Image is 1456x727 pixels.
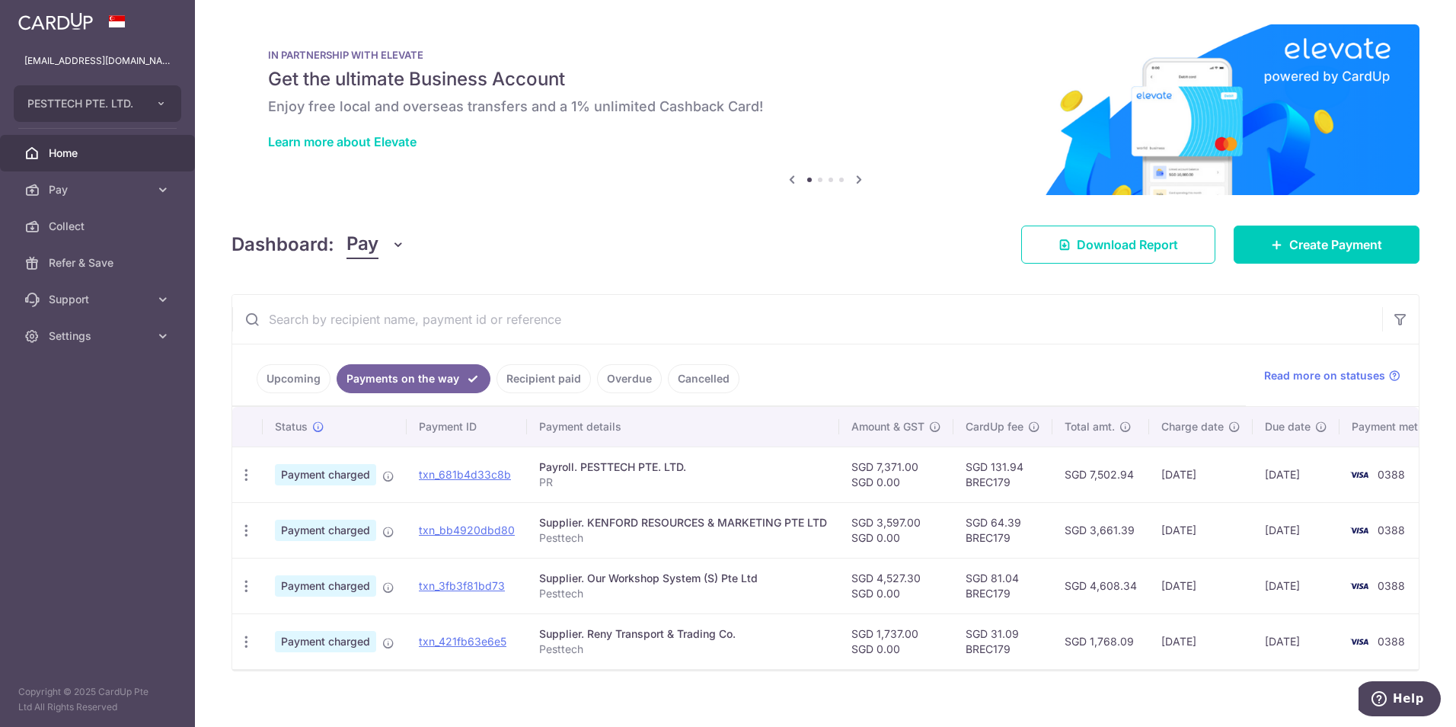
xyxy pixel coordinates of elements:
[539,460,827,475] div: Payroll. PESTTECH PTE. LTD.
[419,635,506,648] a: txn_421fb63e6e5
[346,230,405,259] button: Pay
[268,98,1383,116] h6: Enjoy free local and overseas transfers and a 1% unlimited Cashback Card!
[539,642,827,657] p: Pesttech
[953,613,1052,669] td: SGD 31.09 BREC179
[539,571,827,586] div: Supplier. Our Workshop System (S) Pte Ltd
[539,626,827,642] div: Supplier. Reny Transport & Trading Co.
[1253,558,1339,613] td: [DATE]
[231,231,334,258] h4: Dashboard:
[1052,502,1149,558] td: SGD 3,661.39
[257,364,330,393] a: Upcoming
[1378,579,1405,592] span: 0388
[839,502,953,558] td: SGD 3,597.00 SGD 0.00
[1264,368,1400,383] a: Read more on statuses
[275,419,308,434] span: Status
[49,146,149,161] span: Home
[1253,502,1339,558] td: [DATE]
[1378,635,1405,648] span: 0388
[1344,521,1375,540] img: Bank Card
[18,12,93,30] img: CardUp
[49,292,149,307] span: Support
[1052,447,1149,502] td: SGD 7,502.94
[407,407,527,447] th: Payment ID
[839,558,953,613] td: SGD 4,527.30 SGD 0.00
[1149,447,1253,502] td: [DATE]
[1052,613,1149,669] td: SGD 1,768.09
[268,67,1383,91] h5: Get the ultimate Business Account
[1265,419,1311,434] span: Due date
[953,502,1052,558] td: SGD 64.39 BREC179
[275,464,376,485] span: Payment charged
[1149,502,1253,558] td: [DATE]
[668,364,739,393] a: Cancelled
[14,85,181,122] button: PESTTECH PTE. LTD.
[597,364,662,393] a: Overdue
[419,524,515,536] a: txn_bb4920dbd80
[1344,633,1375,651] img: Bank Card
[539,475,827,490] p: PR
[337,364,490,393] a: Payments on the way
[24,53,171,69] p: [EMAIL_ADDRESS][DOMAIN_NAME]
[527,407,839,447] th: Payment details
[49,219,149,234] span: Collect
[1344,466,1375,484] img: Bank Card
[1359,681,1441,719] iframe: Opens a widget where you can find more information
[953,447,1052,502] td: SGD 131.94 BREC179
[1149,613,1253,669] td: [DATE]
[539,586,827,601] p: Pesttech
[275,520,376,541] span: Payment charged
[539,515,827,530] div: Supplier. KENFORD RESOURCES & MARKETING PTE LTD
[419,579,505,592] a: txn_3fb3f81bd73
[268,49,1383,61] p: IN PARTNERSHIP WITH ELEVATE
[1021,226,1215,264] a: Download Report
[49,255,149,271] span: Refer & Save
[1253,613,1339,669] td: [DATE]
[268,134,417,149] a: Learn more about Elevate
[851,419,924,434] span: Amount & GST
[1264,368,1385,383] span: Read more on statuses
[1065,419,1115,434] span: Total amt.
[346,230,378,259] span: Pay
[231,24,1419,195] img: Renovation banner
[1378,524,1405,536] span: 0388
[1149,558,1253,613] td: [DATE]
[1077,235,1178,254] span: Download Report
[1052,558,1149,613] td: SGD 4,608.34
[49,328,149,344] span: Settings
[419,468,511,481] a: txn_681b4d33c8b
[1234,226,1419,264] a: Create Payment
[497,364,591,393] a: Recipient paid
[1344,577,1375,595] img: Bank Card
[275,631,376,652] span: Payment charged
[839,447,953,502] td: SGD 7,371.00 SGD 0.00
[1289,235,1382,254] span: Create Payment
[27,96,140,111] span: PESTTECH PTE. LTD.
[953,558,1052,613] td: SGD 81.04 BREC179
[539,530,827,546] p: Pesttech
[1378,468,1405,481] span: 0388
[49,182,149,197] span: Pay
[232,295,1382,344] input: Search by recipient name, payment id or reference
[1253,447,1339,502] td: [DATE]
[275,575,376,597] span: Payment charged
[1339,407,1455,447] th: Payment method
[966,419,1023,434] span: CardUp fee
[1161,419,1224,434] span: Charge date
[839,613,953,669] td: SGD 1,737.00 SGD 0.00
